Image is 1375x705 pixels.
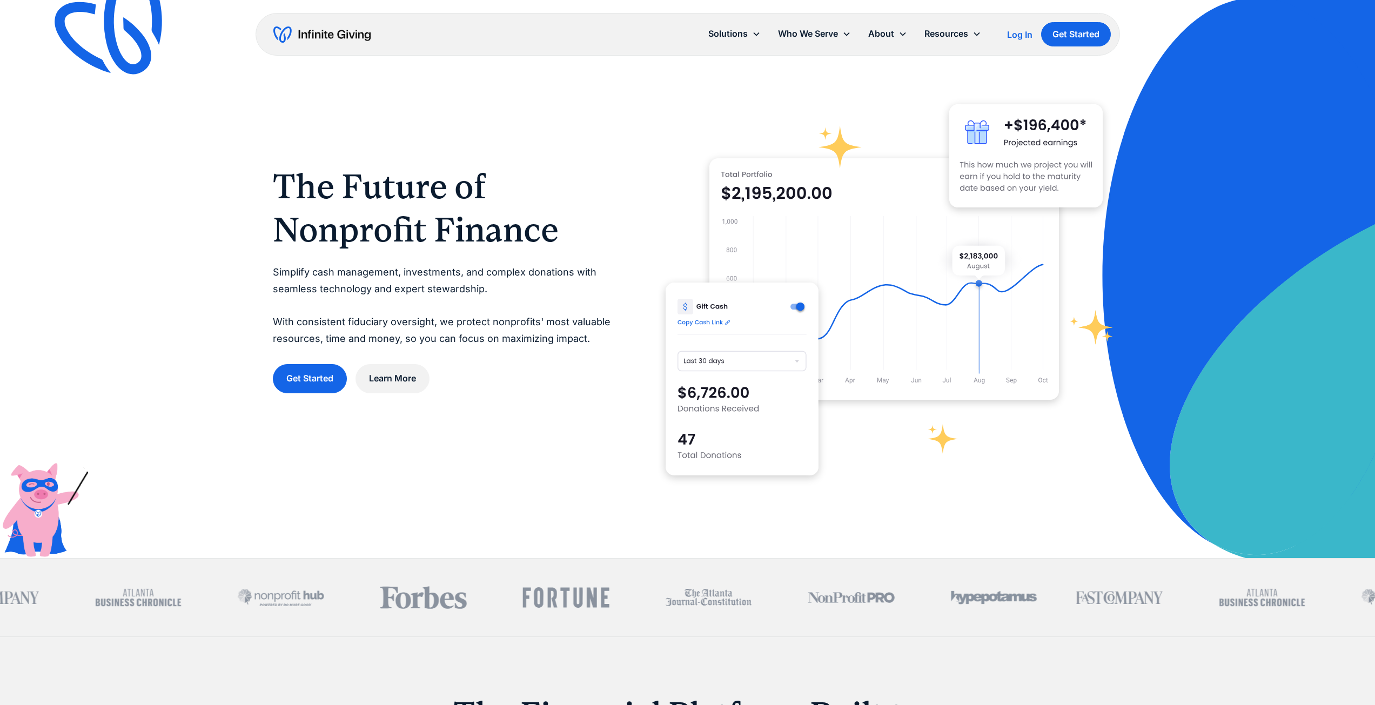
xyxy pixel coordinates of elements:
[1007,28,1032,41] a: Log In
[709,158,1059,400] img: nonprofit donation platform
[273,165,622,251] h1: The Future of Nonprofit Finance
[860,22,916,45] div: About
[708,26,748,41] div: Solutions
[868,26,894,41] div: About
[1070,310,1114,344] img: fundraising star
[666,283,819,475] img: donation software for nonprofits
[273,364,347,393] a: Get Started
[778,26,838,41] div: Who We Serve
[356,364,430,393] a: Learn More
[1007,30,1032,39] div: Log In
[769,22,860,45] div: Who We Serve
[273,264,622,347] p: Simplify cash management, investments, and complex donations with seamless technology and expert ...
[700,22,769,45] div: Solutions
[1041,22,1111,46] a: Get Started
[924,26,968,41] div: Resources
[916,22,990,45] div: Resources
[273,26,371,43] a: home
